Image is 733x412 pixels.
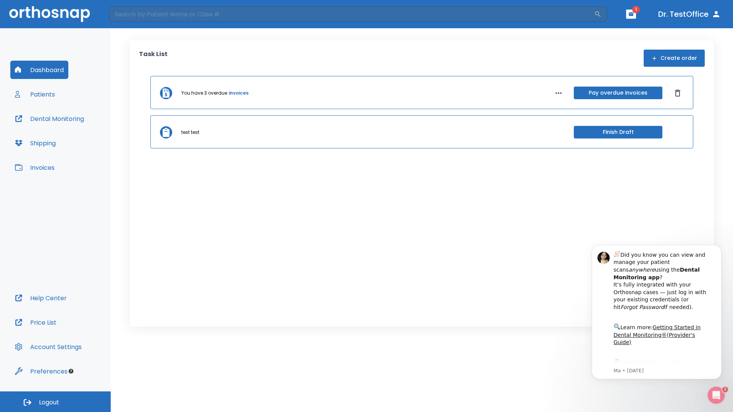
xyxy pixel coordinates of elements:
[10,289,71,307] button: Help Center
[574,126,662,138] button: Finish Draft
[229,90,249,97] a: invoices
[10,61,68,79] button: Dashboard
[574,87,662,99] button: Pay overdue invoices
[181,129,199,136] p: test test
[723,386,729,392] span: 1
[109,6,594,22] input: Search by Patient Name or Case #
[129,16,136,23] button: Dismiss notification
[10,338,86,356] button: Account Settings
[580,233,733,391] iframe: Intercom notifications message
[33,124,129,163] div: Download the app: | ​ Let us know if you need help getting started!
[181,90,227,97] p: You have 3 overdue
[33,126,101,140] a: App Store
[39,398,59,407] span: Logout
[68,368,74,375] div: Tooltip anchor
[10,362,72,380] button: Preferences
[707,386,725,404] iframe: Intercom live chat
[10,134,60,152] button: Shipping
[10,158,59,177] button: Invoices
[655,7,724,21] button: Dr. TestOffice
[33,134,129,141] p: Message from Ma, sent 1w ago
[632,6,640,13] span: 1
[644,50,705,67] button: Create order
[139,50,168,67] p: Task List
[10,109,89,128] button: Dental Monitoring
[9,6,90,22] img: Orthosnap
[672,87,684,99] button: Dismiss
[10,85,60,103] button: Patients
[10,313,61,332] button: Price List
